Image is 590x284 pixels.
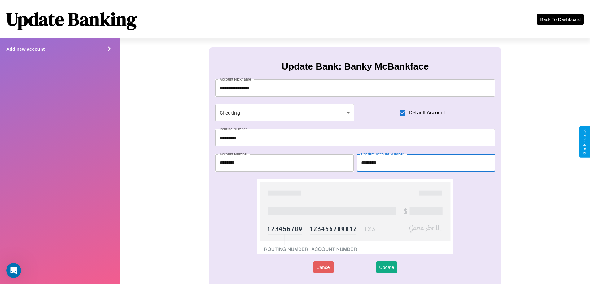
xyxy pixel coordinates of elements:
iframe: Intercom live chat [6,263,21,278]
label: Account Number [220,151,247,157]
img: check [257,179,453,254]
span: Default Account [409,109,445,117]
h1: Update Banking [6,6,137,32]
button: Cancel [313,261,334,273]
div: Checking [215,104,355,121]
h3: Update Bank: Banky McBankface [282,61,429,72]
label: Routing Number [220,126,247,132]
button: Update [376,261,397,273]
button: Back To Dashboard [537,14,584,25]
div: Give Feedback [583,129,587,155]
h4: Add new account [6,46,45,52]
label: Confirm Account Number [361,151,404,157]
label: Account Nickname [220,77,251,82]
